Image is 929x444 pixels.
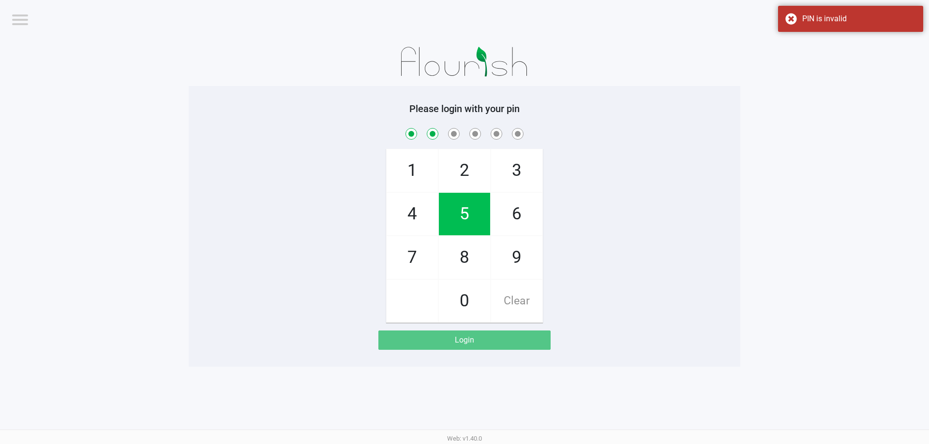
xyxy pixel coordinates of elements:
span: 6 [491,193,542,235]
span: 4 [387,193,438,235]
span: 0 [439,280,490,322]
span: 8 [439,236,490,279]
span: 5 [439,193,490,235]
span: Web: v1.40.0 [447,435,482,442]
span: 9 [491,236,542,279]
div: PIN is invalid [802,13,916,25]
span: 3 [491,149,542,192]
span: 1 [387,149,438,192]
span: 2 [439,149,490,192]
span: 7 [387,236,438,279]
span: Clear [491,280,542,322]
h5: Please login with your pin [196,103,733,115]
